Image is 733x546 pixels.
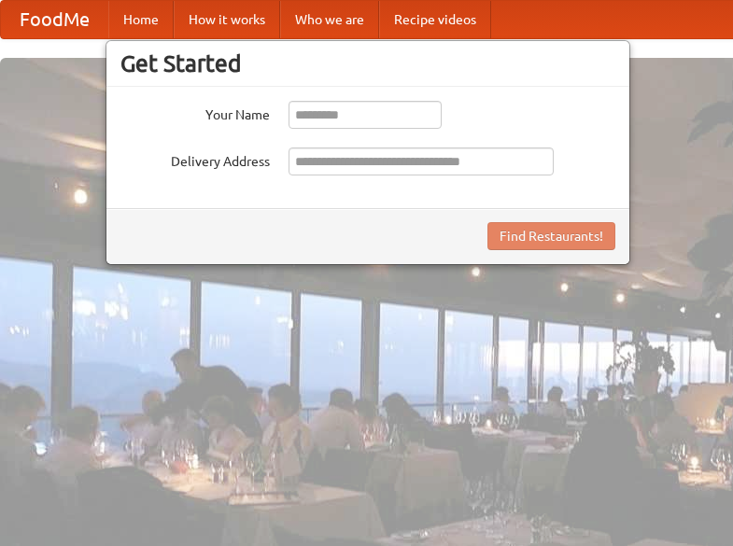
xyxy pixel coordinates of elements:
[120,147,270,171] label: Delivery Address
[1,1,108,38] a: FoodMe
[120,101,270,124] label: Your Name
[379,1,491,38] a: Recipe videos
[487,222,615,250] button: Find Restaurants!
[108,1,174,38] a: Home
[174,1,280,38] a: How it works
[280,1,379,38] a: Who we are
[120,49,615,77] h3: Get Started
